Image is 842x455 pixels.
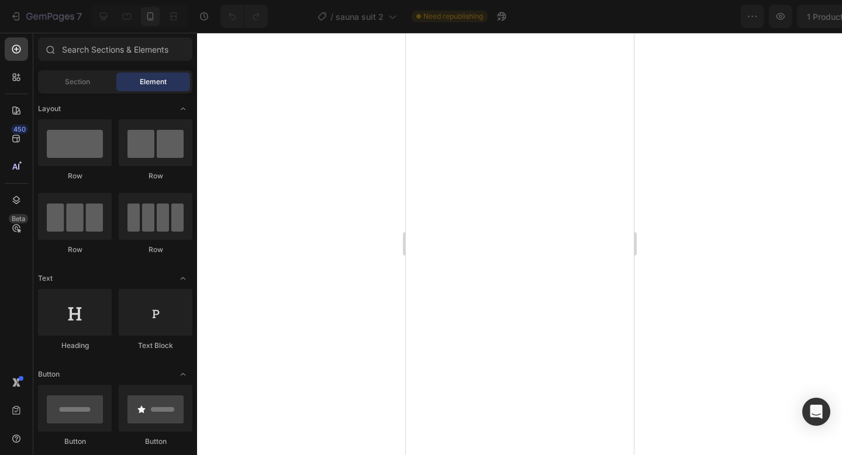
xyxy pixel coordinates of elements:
[65,77,90,87] span: Section
[174,99,192,118] span: Toggle open
[336,11,384,23] span: sauna suit 2
[423,11,483,22] span: Need republishing
[330,11,333,23] span: /
[38,244,112,255] div: Row
[38,340,112,351] div: Heading
[220,5,268,28] div: Undo/Redo
[119,244,192,255] div: Row
[5,5,87,28] button: 7
[774,11,803,23] div: Publish
[174,365,192,384] span: Toggle open
[38,37,192,61] input: Search Sections & Elements
[764,5,813,28] button: Publish
[9,214,28,223] div: Beta
[614,11,690,23] span: 1 product assigned
[77,9,82,23] p: 7
[119,171,192,181] div: Row
[38,436,112,447] div: Button
[721,5,760,28] button: Save
[140,77,167,87] span: Element
[38,104,61,114] span: Layout
[731,12,750,22] span: Save
[38,171,112,181] div: Row
[802,398,830,426] div: Open Intercom Messenger
[174,269,192,288] span: Toggle open
[11,125,28,134] div: 450
[406,33,634,455] iframe: Design area
[604,5,716,28] button: 1 product assigned
[119,436,192,447] div: Button
[38,273,53,284] span: Text
[119,340,192,351] div: Text Block
[38,369,60,380] span: Button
